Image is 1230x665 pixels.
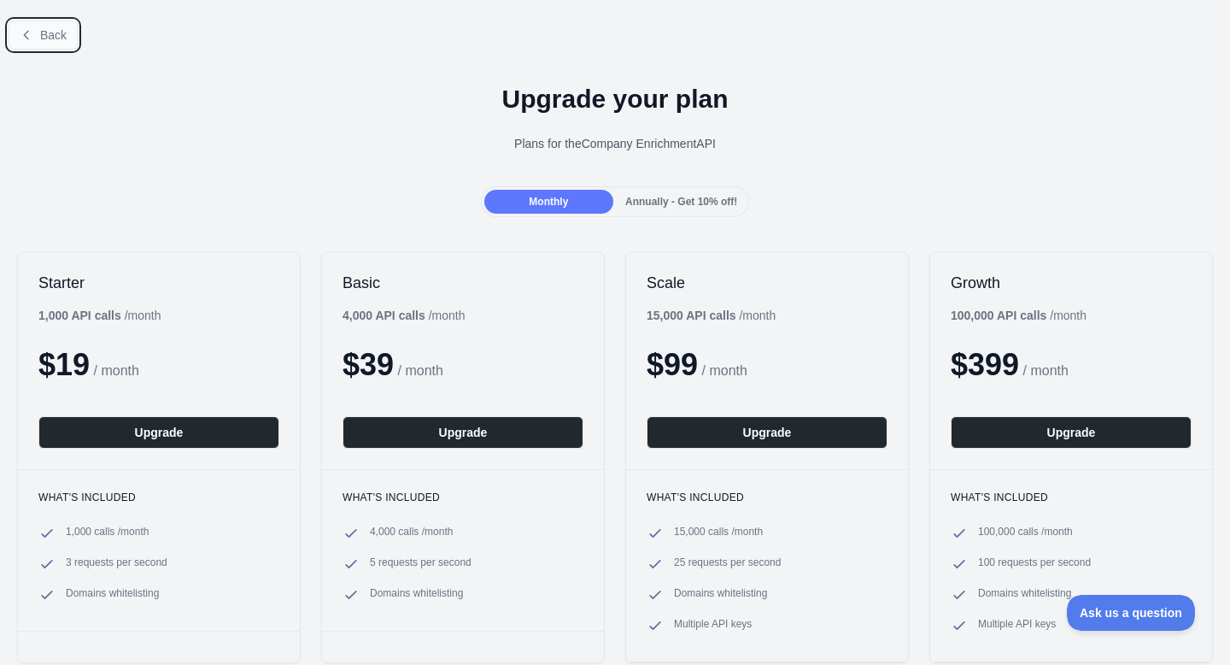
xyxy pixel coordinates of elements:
[343,273,583,293] h2: Basic
[647,307,776,324] div: / month
[951,347,1019,382] span: $ 399
[951,273,1192,293] h2: Growth
[951,307,1086,324] div: / month
[1067,595,1196,631] iframe: Toggle Customer Support
[647,347,698,382] span: $ 99
[343,307,465,324] div: / month
[647,309,736,322] b: 15,000 API calls
[951,309,1046,322] b: 100,000 API calls
[647,273,887,293] h2: Scale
